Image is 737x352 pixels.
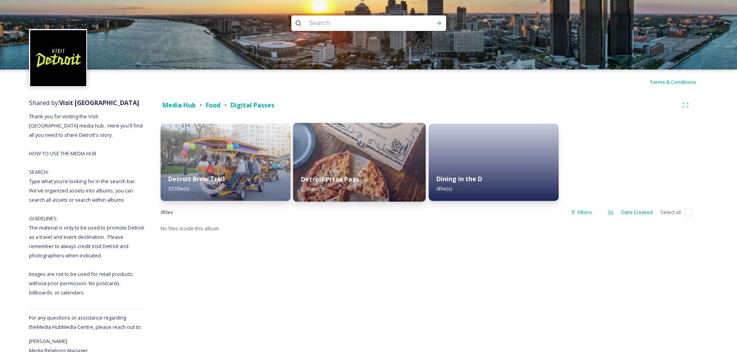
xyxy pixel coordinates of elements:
img: Thumbnail%2520Birthday%2520back%2520view.png [161,124,291,201]
span: Terms & Conditions [650,78,696,85]
img: dae65580-5d4c-45ce-84a2-616a22f841ea.jpg [293,123,426,202]
span: 331 file(s) [168,185,189,192]
strong: Digital Passes [231,101,274,109]
strong: Detroit Pizza Pass [301,175,359,184]
span: 0 file s [161,209,173,216]
span: No files inside this album [161,225,219,232]
div: Filters [567,205,596,220]
strong: Detroit Brew Trail [168,175,225,183]
span: Select all [660,209,681,216]
span: 0 file(s) [436,185,452,192]
a: Terms & Conditions [650,77,708,87]
strong: Visit [GEOGRAPHIC_DATA] [59,99,139,107]
strong: Media Hub [162,101,196,109]
span: Thank you for visiting the Visit [GEOGRAPHIC_DATA] media hub. Here you'll find all you need to sh... [29,113,145,296]
div: Date Created [617,205,657,220]
img: VISIT%20DETROIT%20LOGO%20-%20BLACK%20BACKGROUND.png [30,30,86,86]
span: For any questions or assistance regarding the Media Hub Media Centre, please reach out to: [29,314,142,330]
strong: Dining in the D [436,175,482,183]
span: 27 file(s) [301,185,320,192]
strong: Food [206,101,221,109]
input: Search [305,15,411,32]
span: Shared by: [29,99,139,107]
